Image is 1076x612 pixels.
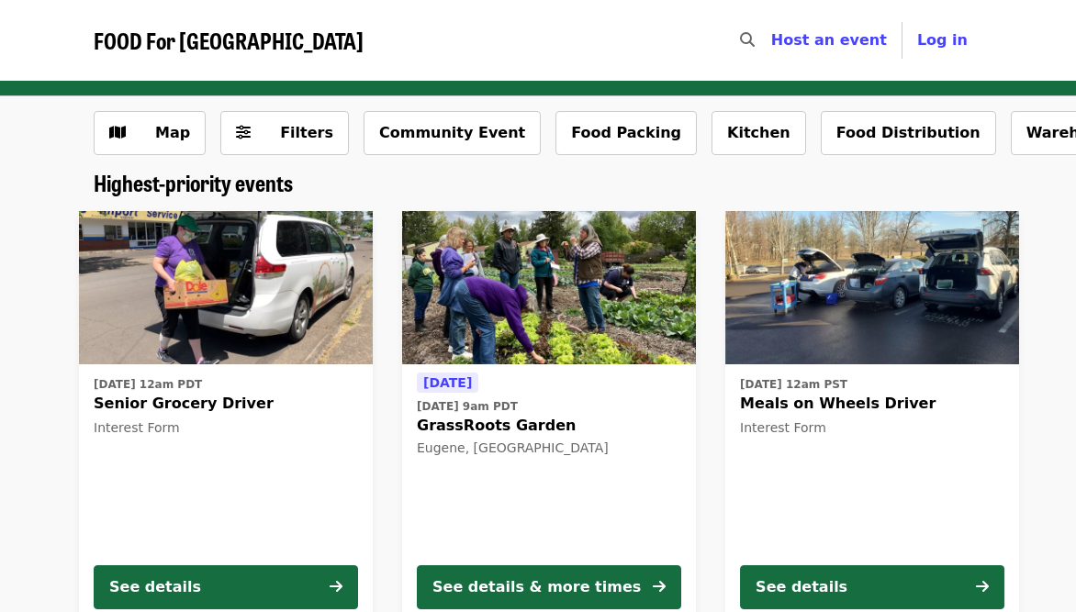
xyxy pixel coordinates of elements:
[821,111,996,155] button: Food Distribution
[712,111,806,155] button: Kitchen
[740,376,847,393] time: [DATE] 12am PST
[94,170,293,196] a: Highest-priority events
[771,31,887,49] a: Host an event
[94,393,358,415] span: Senior Grocery Driver
[756,576,847,598] div: See details
[417,565,681,609] button: See details & more times
[417,440,681,456] div: Eugene, [GEOGRAPHIC_DATA]
[94,28,364,54] a: FOOD For [GEOGRAPHIC_DATA]
[94,565,358,609] button: See details
[402,211,696,365] img: GrassRoots Garden organized by FOOD For Lane County
[94,420,180,435] span: Interest Form
[155,124,190,141] span: Map
[417,415,681,437] span: GrassRoots Garden
[740,31,755,49] i: search icon
[902,22,982,59] button: Log in
[280,124,333,141] span: Filters
[330,578,342,595] i: arrow-right icon
[94,166,293,198] span: Highest-priority events
[917,31,968,49] span: Log in
[94,111,206,155] button: Show map view
[976,578,989,595] i: arrow-right icon
[236,124,251,141] i: sliders-h icon
[109,124,126,141] i: map icon
[725,211,1019,365] img: Meals on Wheels Driver organized by FOOD For Lane County
[94,376,202,393] time: [DATE] 12am PDT
[740,393,1004,415] span: Meals on Wheels Driver
[79,211,373,365] img: Senior Grocery Driver organized by FOOD For Lane County
[423,375,472,390] span: [DATE]
[364,111,541,155] button: Community Event
[740,420,826,435] span: Interest Form
[653,578,666,595] i: arrow-right icon
[432,576,641,598] div: See details & more times
[555,111,697,155] button: Food Packing
[740,565,1004,609] button: See details
[417,398,518,415] time: [DATE] 9am PDT
[220,111,349,155] button: Filters (0 selected)
[94,24,364,56] span: FOOD For [GEOGRAPHIC_DATA]
[109,576,201,598] div: See details
[79,170,997,196] div: Highest-priority events
[766,18,780,62] input: Search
